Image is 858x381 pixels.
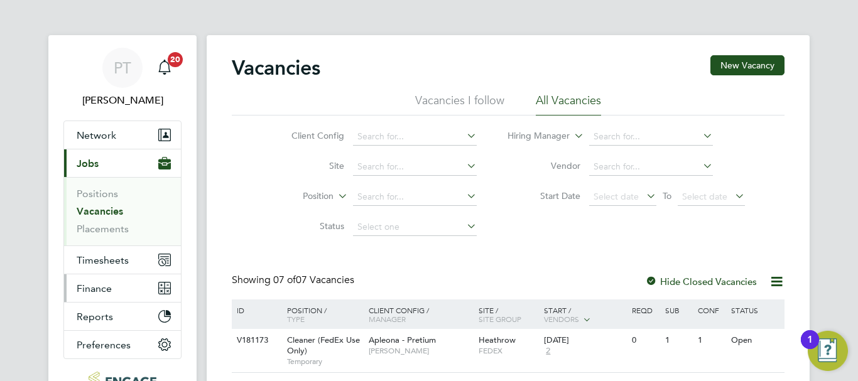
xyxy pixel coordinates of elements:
input: Search for... [353,188,477,206]
div: Jobs [64,177,181,245]
span: Network [77,129,116,141]
a: Positions [77,188,118,200]
input: Search for... [589,128,713,146]
button: New Vacancy [710,55,785,75]
span: Temporary [287,357,362,367]
a: 20 [152,48,177,88]
div: Open [728,329,783,352]
label: Hiring Manager [497,130,570,142]
li: Vacancies I follow [415,93,504,115]
input: Search for... [589,158,713,176]
input: Select one [353,218,477,236]
div: [DATE] [544,335,626,346]
li: All Vacancies [536,93,601,115]
span: [PERSON_NAME] [369,346,472,356]
label: Vendor [508,160,580,171]
div: 0 [629,329,661,352]
div: V181173 [234,329,278,352]
span: Jobs [77,158,99,169]
div: 1 [695,329,727,352]
div: Reqd [629,299,661,321]
div: Position / [278,299,366,330]
span: 07 Vacancies [273,274,354,286]
a: PT[PERSON_NAME] [63,48,182,108]
label: Position [261,190,334,203]
button: Reports [64,303,181,330]
button: Finance [64,274,181,302]
a: Vacancies [77,205,123,217]
label: Client Config [272,130,344,141]
button: Preferences [64,331,181,358]
div: ID [234,299,278,321]
span: 20 [168,52,183,67]
span: 07 of [273,274,296,286]
button: Jobs [64,149,181,177]
span: Type [287,314,305,324]
h2: Vacancies [232,55,320,80]
div: Status [728,299,783,321]
input: Search for... [353,158,477,176]
span: Preferences [77,339,131,351]
span: Reports [77,311,113,323]
span: Select date [594,191,639,202]
span: Vendors [544,314,579,324]
span: Select date [682,191,727,202]
input: Search for... [353,128,477,146]
span: FEDEX [479,346,538,356]
label: Status [272,220,344,232]
button: Timesheets [64,246,181,274]
div: Sub [662,299,695,321]
span: To [659,188,675,204]
label: Site [272,160,344,171]
div: Conf [695,299,727,321]
button: Network [64,121,181,149]
span: Finance [77,282,112,294]
a: Placements [77,223,129,235]
div: Site / [475,299,541,330]
label: Start Date [508,190,580,201]
div: Start / [541,299,629,331]
div: 1 [807,340,813,356]
span: Philip Tedstone [63,93,182,108]
span: PT [114,60,131,76]
div: Showing [232,274,357,287]
span: 2 [544,346,552,357]
label: Hide Closed Vacancies [645,276,757,287]
div: 1 [662,329,695,352]
span: Cleaner (FedEx Use Only) [287,335,360,356]
span: Manager [369,314,406,324]
span: Site Group [479,314,521,324]
span: Apleona - Pretium [369,335,436,345]
button: Open Resource Center, 1 new notification [808,331,848,371]
span: Timesheets [77,254,129,266]
div: Client Config / [366,299,475,330]
span: Heathrow [479,335,516,345]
